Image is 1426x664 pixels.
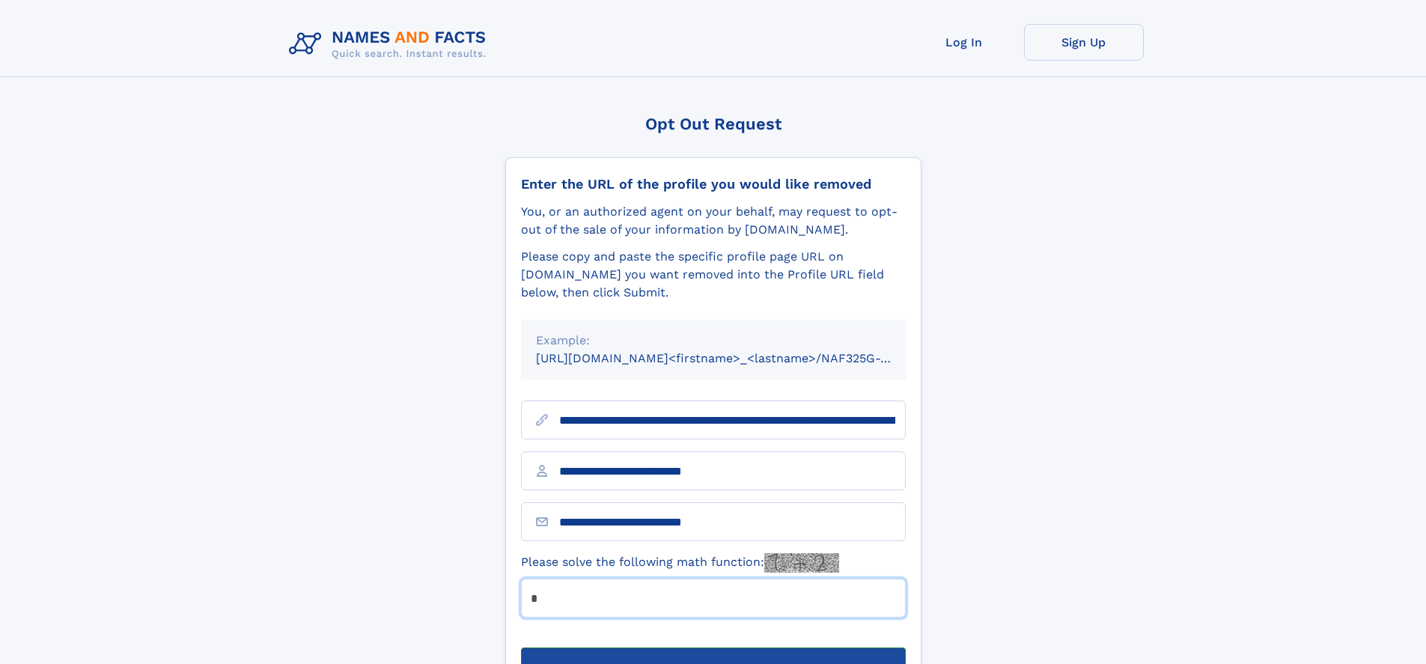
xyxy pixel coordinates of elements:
div: Example: [536,332,891,350]
div: Please copy and paste the specific profile page URL on [DOMAIN_NAME] you want removed into the Pr... [521,248,906,302]
label: Please solve the following math function: [521,553,839,573]
a: Log In [904,24,1024,61]
div: Opt Out Request [505,115,921,133]
div: You, or an authorized agent on your behalf, may request to opt-out of the sale of your informatio... [521,203,906,239]
div: Enter the URL of the profile you would like removed [521,176,906,192]
img: Logo Names and Facts [283,24,499,64]
a: Sign Up [1024,24,1144,61]
small: [URL][DOMAIN_NAME]<firstname>_<lastname>/NAF325G-xxxxxxxx [536,351,934,365]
